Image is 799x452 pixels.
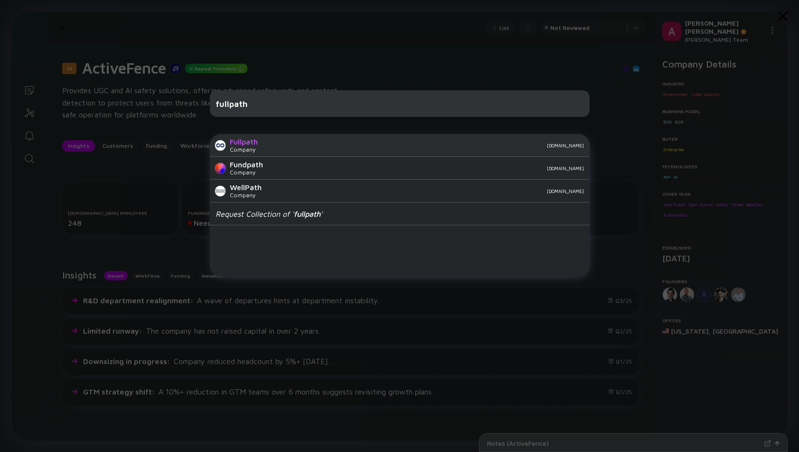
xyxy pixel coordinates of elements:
div: Company [230,192,262,199]
div: [DOMAIN_NAME] [265,143,584,148]
div: [DOMAIN_NAME] [269,188,584,194]
span: fullpath [294,210,320,218]
div: Company [230,169,263,176]
div: Request Collection of ' ' [216,210,322,218]
div: Fullpath [230,137,258,146]
input: Search Company or Investor... [216,95,584,112]
div: Company [230,146,258,153]
div: WellPath [230,183,262,192]
div: [DOMAIN_NAME] [271,165,584,171]
div: Fundpath [230,160,263,169]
